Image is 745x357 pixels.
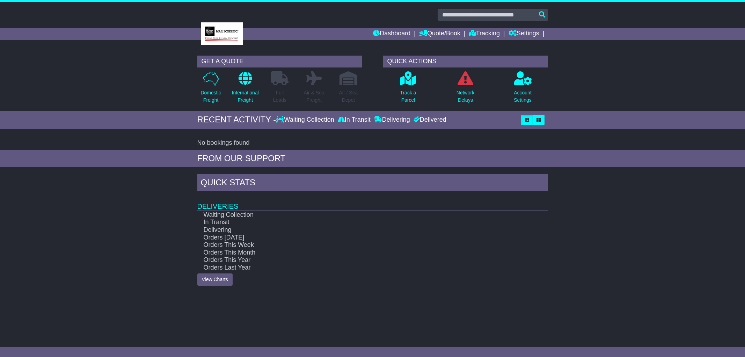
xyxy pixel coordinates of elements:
[232,89,259,104] p: International Freight
[197,256,514,264] td: Orders This Year
[197,115,276,125] div: RECENT ACTIVITY -
[197,193,548,211] td: Deliveries
[276,116,336,124] div: Waiting Collection
[197,249,514,257] td: Orders This Month
[457,89,474,104] p: Network Delays
[456,71,475,108] a: NetworkDelays
[509,28,539,40] a: Settings
[469,28,500,40] a: Tracking
[400,89,416,104] p: Track a Parcel
[304,89,324,104] p: Air & Sea Freight
[383,56,548,67] div: QUICK ACTIONS
[373,28,410,40] a: Dashboard
[197,56,362,67] div: GET A QUOTE
[200,71,221,108] a: DomesticFreight
[197,139,548,147] div: No bookings found
[232,71,259,108] a: InternationalFreight
[201,22,243,45] img: MBE West End
[372,116,412,124] div: Delivering
[200,89,221,104] p: Domestic Freight
[412,116,446,124] div: Delivered
[419,28,460,40] a: Quote/Book
[271,89,288,104] p: Full Loads
[197,153,548,164] div: FROM OUR SUPPORT
[197,211,514,219] td: Waiting Collection
[197,273,233,286] a: View Charts
[197,174,548,193] div: Quick Stats
[514,89,532,104] p: Account Settings
[197,264,514,272] td: Orders Last Year
[513,71,532,108] a: AccountSettings
[400,71,416,108] a: Track aParcel
[197,226,514,234] td: Delivering
[336,116,372,124] div: In Transit
[339,89,358,104] p: Air / Sea Depot
[197,241,514,249] td: Orders This Week
[197,219,514,226] td: In Transit
[197,234,514,242] td: Orders [DATE]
